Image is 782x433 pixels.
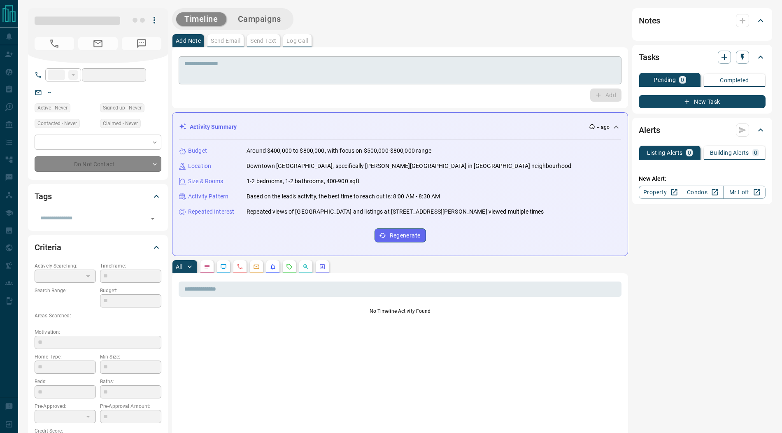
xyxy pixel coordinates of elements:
[35,353,96,361] p: Home Type:
[122,37,161,50] span: No Number
[37,104,67,112] span: Active - Never
[237,263,243,270] svg: Calls
[639,175,766,183] p: New Alert:
[35,186,161,206] div: Tags
[319,263,326,270] svg: Agent Actions
[204,263,210,270] svg: Notes
[639,186,681,199] a: Property
[35,237,161,257] div: Criteria
[35,294,96,308] p: -- - --
[647,150,683,156] p: Listing Alerts
[247,177,360,186] p: 1-2 bedrooms, 1-2 bathrooms, 400-900 sqft
[681,77,684,83] p: 0
[35,37,74,50] span: No Number
[286,263,293,270] svg: Requests
[100,353,161,361] p: Min Size:
[176,38,201,44] p: Add Note
[188,177,223,186] p: Size & Rooms
[100,378,161,385] p: Baths:
[639,14,660,27] h2: Notes
[681,186,723,199] a: Condos
[35,328,161,336] p: Motivation:
[639,123,660,137] h2: Alerts
[247,192,440,201] p: Based on the lead's activity, the best time to reach out is: 8:00 AM - 8:30 AM
[35,241,61,254] h2: Criteria
[48,89,51,95] a: --
[639,95,766,108] button: New Task
[253,263,260,270] svg: Emails
[147,213,158,224] button: Open
[230,12,289,26] button: Campaigns
[103,119,138,128] span: Claimed - Never
[188,192,228,201] p: Activity Pattern
[190,123,237,131] p: Activity Summary
[247,207,544,216] p: Repeated views of [GEOGRAPHIC_DATA] and listings at [STREET_ADDRESS][PERSON_NAME] viewed multiple...
[100,287,161,294] p: Budget:
[639,120,766,140] div: Alerts
[188,147,207,155] p: Budget
[176,264,182,270] p: All
[247,147,431,155] p: Around $400,000 to $800,000, with focus on $500,000-$800,000 range
[179,119,621,135] div: Activity Summary-- ago
[103,104,142,112] span: Signed up - Never
[35,262,96,270] p: Actively Searching:
[100,403,161,410] p: Pre-Approval Amount:
[179,307,621,315] p: No Timeline Activity Found
[188,162,211,170] p: Location
[220,263,227,270] svg: Lead Browsing Activity
[654,77,676,83] p: Pending
[176,12,226,26] button: Timeline
[35,312,161,319] p: Areas Searched:
[688,150,691,156] p: 0
[303,263,309,270] svg: Opportunities
[639,47,766,67] div: Tasks
[247,162,571,170] p: Downtown [GEOGRAPHIC_DATA], specifically [PERSON_NAME][GEOGRAPHIC_DATA] in [GEOGRAPHIC_DATA] neig...
[754,150,757,156] p: 0
[710,150,749,156] p: Building Alerts
[35,190,51,203] h2: Tags
[720,77,749,83] p: Completed
[35,378,96,385] p: Beds:
[35,287,96,294] p: Search Range:
[37,119,77,128] span: Contacted - Never
[597,123,610,131] p: -- ago
[639,11,766,30] div: Notes
[100,262,161,270] p: Timeframe:
[375,228,426,242] button: Regenerate
[35,156,161,172] div: Do Not Contact
[35,403,96,410] p: Pre-Approved:
[188,207,234,216] p: Repeated Interest
[270,263,276,270] svg: Listing Alerts
[78,37,118,50] span: No Email
[639,51,659,64] h2: Tasks
[723,186,766,199] a: Mr.Loft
